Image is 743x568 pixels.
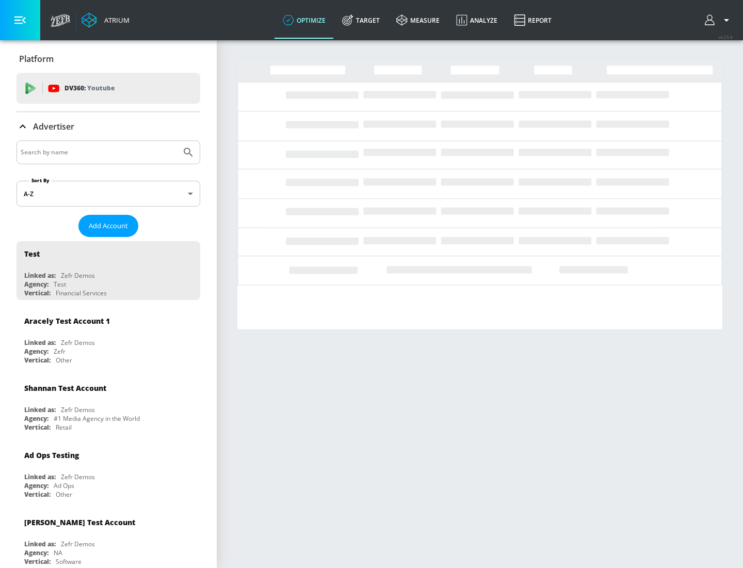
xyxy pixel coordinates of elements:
[24,450,79,460] div: Ad Ops Testing
[506,2,560,39] a: Report
[54,481,74,490] div: Ad Ops
[24,289,51,297] div: Vertical:
[56,490,72,499] div: Other
[17,375,200,434] div: Shannan Test AccountLinked as:Zefr DemosAgency:#1 Media Agency in the WorldVertical:Retail
[24,517,135,527] div: [PERSON_NAME] Test Account
[61,338,95,347] div: Zefr Demos
[24,271,56,280] div: Linked as:
[54,347,66,356] div: Zefr
[17,241,200,300] div: TestLinked as:Zefr DemosAgency:TestVertical:Financial Services
[21,146,177,159] input: Search by name
[17,112,200,141] div: Advertiser
[54,280,66,289] div: Test
[24,490,51,499] div: Vertical:
[56,557,82,566] div: Software
[19,53,54,65] p: Platform
[24,405,56,414] div: Linked as:
[82,12,130,28] a: Atrium
[56,289,107,297] div: Financial Services
[24,557,51,566] div: Vertical:
[61,540,95,548] div: Zefr Demos
[17,443,200,501] div: Ad Ops TestingLinked as:Zefr DemosAgency:Ad OpsVertical:Other
[56,356,72,365] div: Other
[56,423,72,432] div: Retail
[61,405,95,414] div: Zefr Demos
[24,316,110,326] div: Aracely Test Account 1
[29,177,52,184] label: Sort By
[17,44,200,73] div: Platform
[17,308,200,367] div: Aracely Test Account 1Linked as:Zefr DemosAgency:ZefrVertical:Other
[17,73,200,104] div: DV360: Youtube
[89,220,128,232] span: Add Account
[61,472,95,481] div: Zefr Demos
[24,383,106,393] div: Shannan Test Account
[64,83,115,94] p: DV360:
[24,347,49,356] div: Agency:
[54,548,62,557] div: NA
[24,356,51,365] div: Vertical:
[24,414,49,423] div: Agency:
[33,121,74,132] p: Advertiser
[718,34,733,40] span: v 4.25.4
[100,15,130,25] div: Atrium
[24,249,40,259] div: Test
[24,548,49,557] div: Agency:
[24,540,56,548] div: Linked as:
[17,181,200,207] div: A-Z
[24,472,56,481] div: Linked as:
[54,414,140,423] div: #1 Media Agency in the World
[78,215,138,237] button: Add Account
[388,2,448,39] a: measure
[87,83,115,93] p: Youtube
[61,271,95,280] div: Zefr Demos
[24,280,49,289] div: Agency:
[448,2,506,39] a: Analyze
[334,2,388,39] a: Target
[24,481,49,490] div: Agency:
[24,338,56,347] div: Linked as:
[24,423,51,432] div: Vertical:
[274,2,334,39] a: optimize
